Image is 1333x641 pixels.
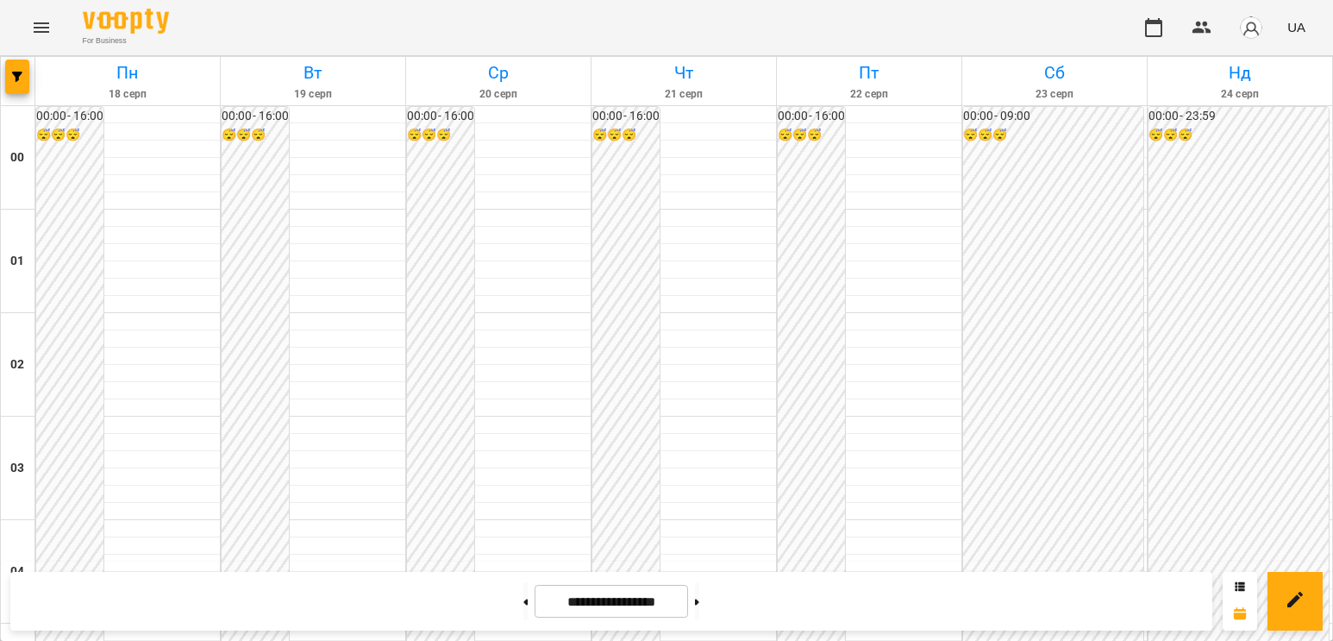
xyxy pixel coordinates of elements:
[223,86,403,103] h6: 19 серп
[36,126,103,145] h6: 😴😴😴
[963,126,1143,145] h6: 😴😴😴
[594,60,773,86] h6: Чт
[779,60,959,86] h6: Пт
[778,126,845,145] h6: 😴😴😴
[36,107,103,126] h6: 00:00 - 16:00
[1287,18,1305,36] span: UA
[10,148,24,167] h6: 00
[83,9,169,34] img: Voopty Logo
[10,459,24,478] h6: 03
[222,107,289,126] h6: 00:00 - 16:00
[1280,11,1312,43] button: UA
[83,35,169,47] span: For Business
[223,60,403,86] h6: Вт
[407,126,474,145] h6: 😴😴😴
[1148,126,1329,145] h6: 😴😴😴
[1148,107,1329,126] h6: 00:00 - 23:59
[778,107,845,126] h6: 00:00 - 16:00
[409,86,588,103] h6: 20 серп
[594,86,773,103] h6: 21 серп
[10,355,24,374] h6: 02
[21,7,62,48] button: Menu
[963,107,1143,126] h6: 00:00 - 09:00
[1150,60,1330,86] h6: Нд
[965,86,1144,103] h6: 23 серп
[407,107,474,126] h6: 00:00 - 16:00
[38,60,217,86] h6: Пн
[38,86,217,103] h6: 18 серп
[409,60,588,86] h6: Ср
[1239,16,1263,40] img: avatar_s.png
[592,107,660,126] h6: 00:00 - 16:00
[1150,86,1330,103] h6: 24 серп
[965,60,1144,86] h6: Сб
[222,126,289,145] h6: 😴😴😴
[10,252,24,271] h6: 01
[592,126,660,145] h6: 😴😴😴
[779,86,959,103] h6: 22 серп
